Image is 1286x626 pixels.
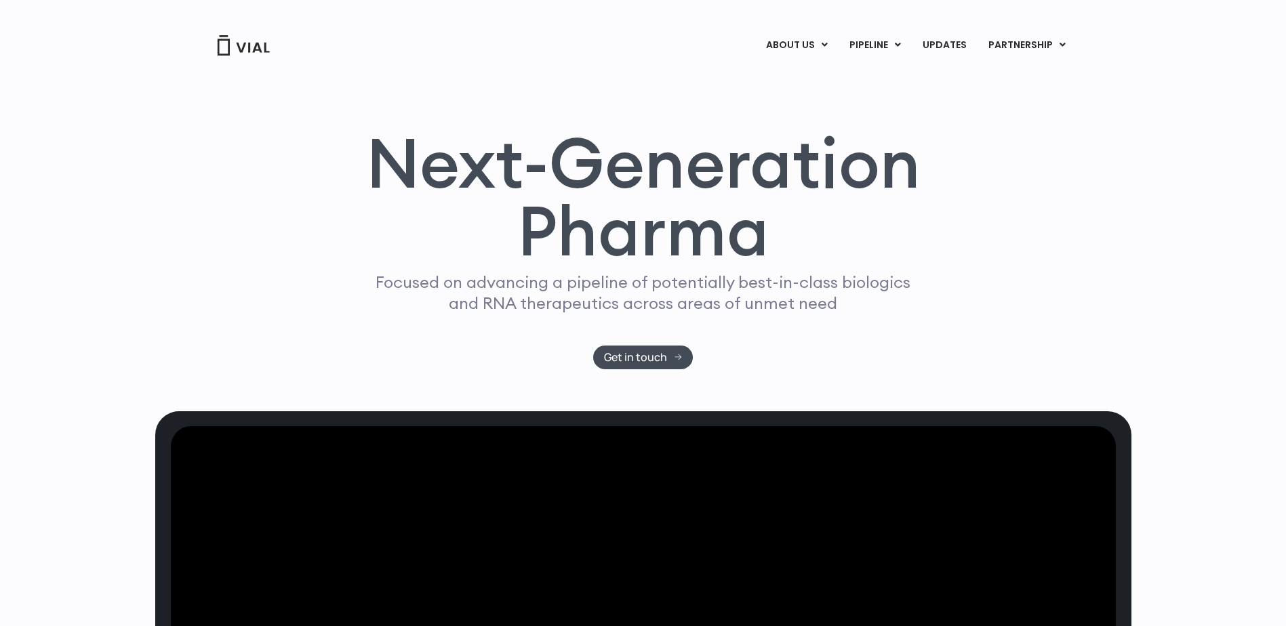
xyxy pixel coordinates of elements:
[593,346,693,369] a: Get in touch
[755,34,838,57] a: ABOUT USMenu Toggle
[216,35,270,56] img: Vial Logo
[912,34,977,57] a: UPDATES
[978,34,1077,57] a: PARTNERSHIPMenu Toggle
[839,34,911,57] a: PIPELINEMenu Toggle
[350,129,937,266] h1: Next-Generation Pharma
[370,272,917,314] p: Focused on advancing a pipeline of potentially best-in-class biologics and RNA therapeutics acros...
[604,352,667,362] span: Get in touch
